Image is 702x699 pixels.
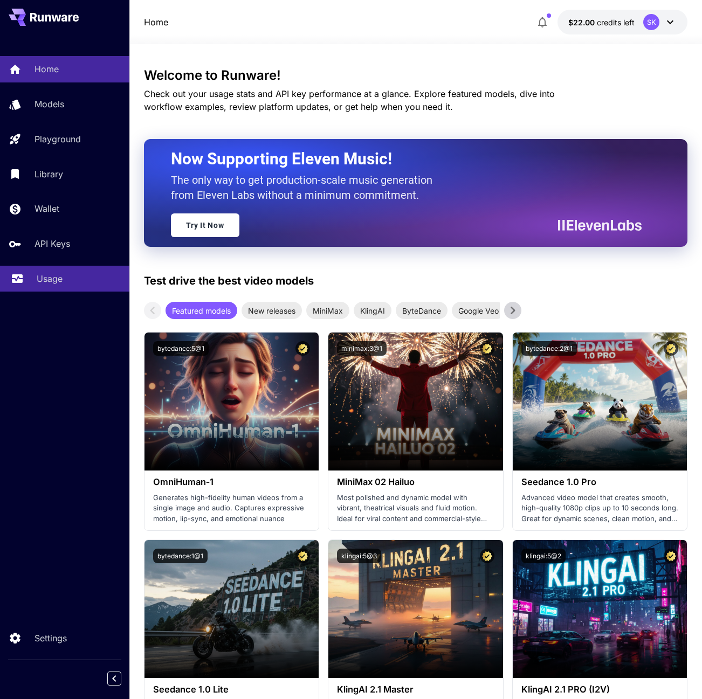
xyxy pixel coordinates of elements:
[144,88,555,112] span: Check out your usage stats and API key performance at a glance. Explore featured models, dive int...
[521,493,679,524] p: Advanced video model that creates smooth, high-quality 1080p clips up to 10 seconds long. Great f...
[242,302,302,319] div: New releases
[144,68,688,83] h3: Welcome to Runware!
[171,172,441,203] p: The only way to get production-scale music generation from Eleven Labs without a minimum commitment.
[521,684,679,695] h3: KlingAI 2.1 PRO (I2V)
[144,16,168,29] nav: breadcrumb
[144,16,168,29] a: Home
[354,302,391,319] div: KlingAI
[35,98,64,110] p: Models
[35,202,59,215] p: Wallet
[521,549,566,563] button: klingai:5@2
[354,305,391,316] span: KlingAI
[328,540,503,678] img: alt
[144,273,314,289] p: Test drive the best video models
[452,305,505,316] span: Google Veo
[153,477,311,487] h3: OmniHuman‑1
[107,672,121,686] button: Collapse sidebar
[558,10,687,34] button: $21.9962SK
[153,493,311,524] p: Generates high-fidelity human videos from a single image and audio. Captures expressive motion, l...
[337,341,387,356] button: minimax:3@1
[35,168,63,181] p: Library
[396,302,448,319] div: ByteDance
[568,17,635,28] div: $21.9962
[664,549,678,563] button: Certified Model – Vetted for best performance and includes a commercial license.
[171,213,239,237] a: Try It Now
[37,272,63,285] p: Usage
[521,477,679,487] h3: Seedance 1.0 Pro
[35,237,70,250] p: API Keys
[452,302,505,319] div: Google Veo
[153,684,311,695] h3: Seedance 1.0 Lite
[337,477,494,487] h3: MiniMax 02 Hailuo
[568,18,597,27] span: $22.00
[115,669,129,688] div: Collapse sidebar
[144,540,319,678] img: alt
[480,341,494,356] button: Certified Model – Vetted for best performance and includes a commercial license.
[597,18,635,27] span: credits left
[513,540,687,678] img: alt
[242,305,302,316] span: New releases
[166,305,237,316] span: Featured models
[295,549,310,563] button: Certified Model – Vetted for best performance and includes a commercial license.
[396,305,448,316] span: ByteDance
[171,149,634,169] h2: Now Supporting Eleven Music!
[306,302,349,319] div: MiniMax
[337,493,494,524] p: Most polished and dynamic model with vibrant, theatrical visuals and fluid motion. Ideal for vira...
[144,333,319,470] img: alt
[166,302,237,319] div: Featured models
[153,549,208,563] button: bytedance:1@1
[664,341,678,356] button: Certified Model – Vetted for best performance and includes a commercial license.
[480,549,494,563] button: Certified Model – Vetted for best performance and includes a commercial license.
[521,341,577,356] button: bytedance:2@1
[643,14,659,30] div: SK
[35,133,81,146] p: Playground
[328,333,503,470] img: alt
[306,305,349,316] span: MiniMax
[337,684,494,695] h3: KlingAI 2.1 Master
[295,341,310,356] button: Certified Model – Vetted for best performance and includes a commercial license.
[35,632,67,645] p: Settings
[513,333,687,470] img: alt
[153,341,209,356] button: bytedance:5@1
[337,549,381,563] button: klingai:5@3
[35,63,59,75] p: Home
